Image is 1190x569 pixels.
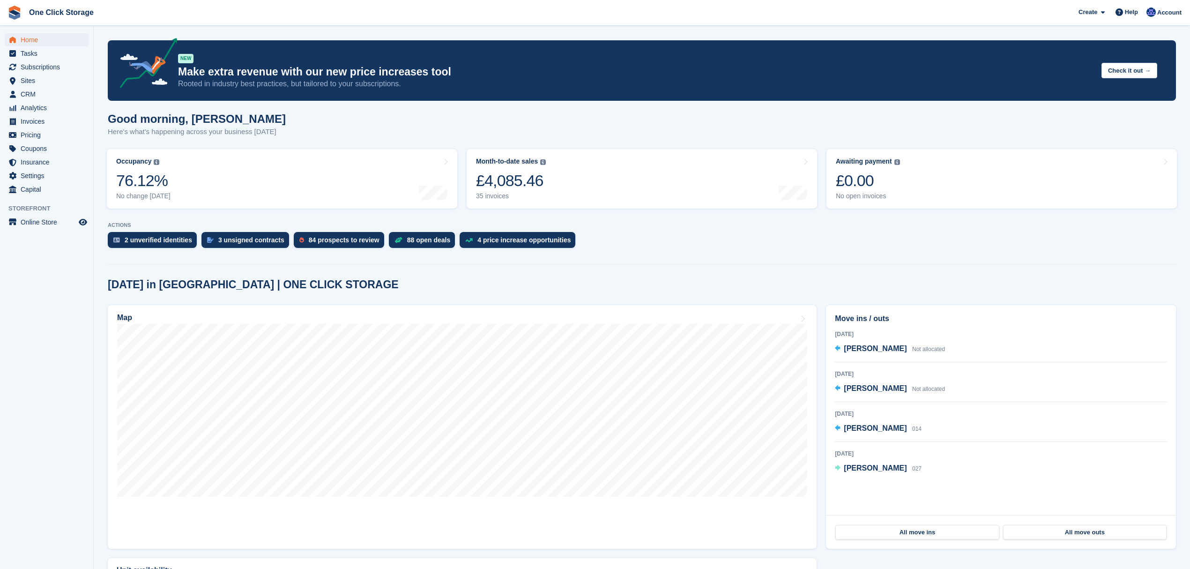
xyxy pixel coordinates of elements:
[835,313,1167,324] h2: Move ins / outs
[476,171,546,190] div: £4,085.46
[844,464,907,472] span: [PERSON_NAME]
[1146,7,1156,17] img: Thomas
[835,449,1167,458] div: [DATE]
[178,65,1094,79] p: Make extra revenue with our new price increases tool
[178,54,193,63] div: NEW
[5,88,89,101] a: menu
[21,60,77,74] span: Subscriptions
[844,344,907,352] span: [PERSON_NAME]
[844,424,907,432] span: [PERSON_NAME]
[1078,7,1097,17] span: Create
[116,171,171,190] div: 76.12%
[5,216,89,229] a: menu
[5,128,89,142] a: menu
[309,236,379,244] div: 84 prospects to review
[835,410,1167,418] div: [DATE]
[218,236,284,244] div: 3 unsigned contracts
[467,149,817,209] a: Month-to-date sales £4,085.46 35 invoices
[826,149,1177,209] a: Awaiting payment £0.00 No open invoices
[389,232,460,253] a: 88 open deals
[201,232,294,253] a: 3 unsigned contracts
[113,237,120,243] img: verify_identity-adf6edd0f0f0b5bbfe63781bf79b02c33cf7c696d77639b501bdc392416b5a36.svg
[1003,525,1167,540] a: All move outs
[5,156,89,169] a: menu
[21,33,77,46] span: Home
[835,525,999,540] a: All move ins
[540,159,546,165] img: icon-info-grey-7440780725fd019a000dd9b08b2336e03edf1995a4989e88bcd33f0948082b44.svg
[77,217,89,228] a: Preview store
[835,423,922,435] a: [PERSON_NAME] 014
[21,88,77,101] span: CRM
[125,236,192,244] div: 2 unverified identities
[1125,7,1138,17] span: Help
[116,157,151,165] div: Occupancy
[112,38,178,91] img: price-adjustments-announcement-icon-8257ccfd72463d97f412b2fc003d46551f7dbcb40ab6d574587a9cd5c0d94...
[154,159,159,165] img: icon-info-grey-7440780725fd019a000dd9b08b2336e03edf1995a4989e88bcd33f0948082b44.svg
[5,169,89,182] a: menu
[5,33,89,46] a: menu
[836,171,900,190] div: £0.00
[7,6,22,20] img: stora-icon-8386f47178a22dfd0bd8f6a31ec36ba5ce8667c1dd55bd0f319d3a0aa187defe.svg
[407,236,451,244] div: 88 open deals
[1157,8,1182,17] span: Account
[25,5,97,20] a: One Click Storage
[912,386,945,392] span: Not allocated
[21,101,77,114] span: Analytics
[5,47,89,60] a: menu
[107,149,457,209] a: Occupancy 76.12% No change [DATE]
[21,128,77,142] span: Pricing
[21,156,77,169] span: Insurance
[5,115,89,128] a: menu
[21,142,77,155] span: Coupons
[394,237,402,243] img: deal-1b604bf984904fb50ccaf53a9ad4b4a5d6e5aea283cecdc64d6e3604feb123c2.svg
[835,463,922,475] a: [PERSON_NAME] 027
[21,169,77,182] span: Settings
[8,204,93,213] span: Storefront
[912,426,922,432] span: 014
[21,216,77,229] span: Online Store
[912,346,945,352] span: Not allocated
[460,232,580,253] a: 4 price increase opportunities
[5,74,89,87] a: menu
[5,60,89,74] a: menu
[836,157,892,165] div: Awaiting payment
[844,384,907,392] span: [PERSON_NAME]
[5,183,89,196] a: menu
[108,222,1176,228] p: ACTIONS
[1101,63,1157,78] button: Check it out →
[21,115,77,128] span: Invoices
[835,370,1167,378] div: [DATE]
[294,232,389,253] a: 84 prospects to review
[476,157,538,165] div: Month-to-date sales
[894,159,900,165] img: icon-info-grey-7440780725fd019a000dd9b08b2336e03edf1995a4989e88bcd33f0948082b44.svg
[835,383,945,395] a: [PERSON_NAME] Not allocated
[835,343,945,355] a: [PERSON_NAME] Not allocated
[476,192,546,200] div: 35 invoices
[108,232,201,253] a: 2 unverified identities
[178,79,1094,89] p: Rooted in industry best practices, but tailored to your subscriptions.
[21,183,77,196] span: Capital
[836,192,900,200] div: No open invoices
[108,305,817,549] a: Map
[21,74,77,87] span: Sites
[5,101,89,114] a: menu
[5,142,89,155] a: menu
[108,278,399,291] h2: [DATE] in [GEOGRAPHIC_DATA] | ONE CLICK STORAGE
[21,47,77,60] span: Tasks
[465,238,473,242] img: price_increase_opportunities-93ffe204e8149a01c8c9dc8f82e8f89637d9d84a8eef4429ea346261dce0b2c0.svg
[108,127,286,137] p: Here's what's happening across your business [DATE]
[835,330,1167,338] div: [DATE]
[108,112,286,125] h1: Good morning, [PERSON_NAME]
[207,237,214,243] img: contract_signature_icon-13c848040528278c33f63329250d36e43548de30e8caae1d1a13099fd9432cc5.svg
[912,465,922,472] span: 027
[477,236,571,244] div: 4 price increase opportunities
[299,237,304,243] img: prospect-51fa495bee0391a8d652442698ab0144808aea92771e9ea1ae160a38d050c398.svg
[116,192,171,200] div: No change [DATE]
[117,314,132,322] h2: Map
